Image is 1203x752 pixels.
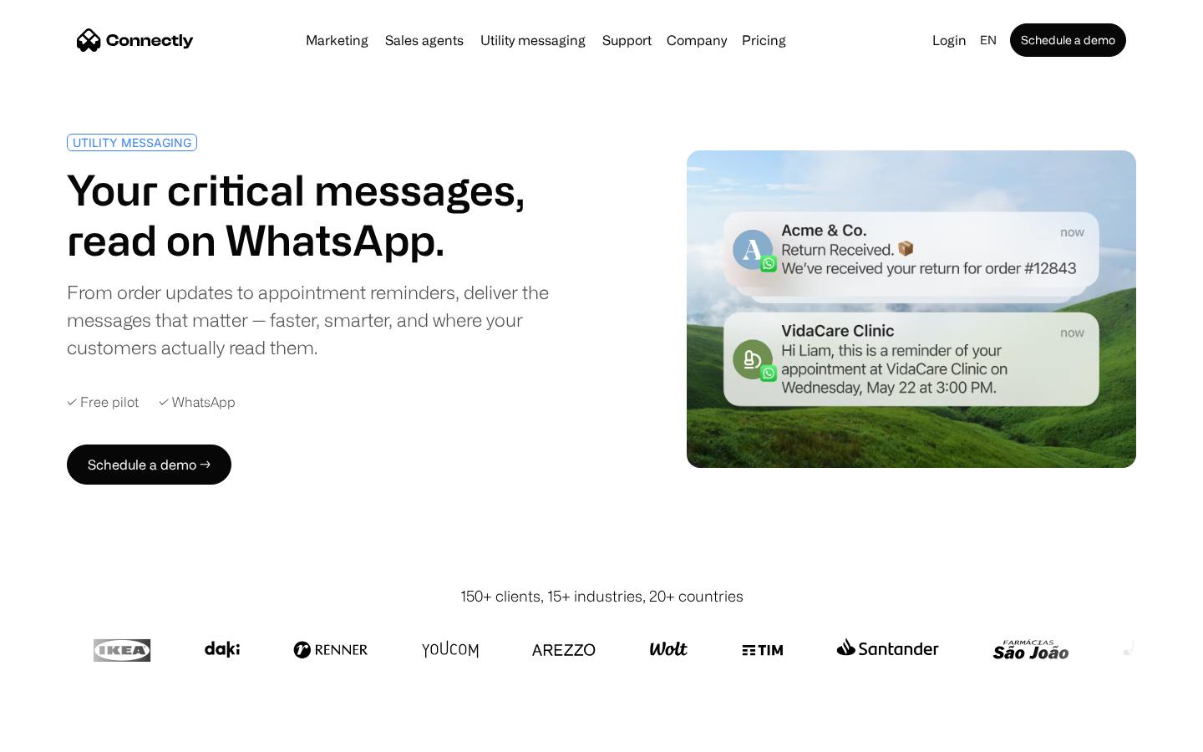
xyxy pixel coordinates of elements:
div: UTILITY MESSAGING [73,136,191,149]
div: Company [667,28,727,52]
div: From order updates to appointment reminders, deliver the messages that matter — faster, smarter, ... [67,278,595,361]
a: Utility messaging [474,33,592,47]
a: Schedule a demo [1010,23,1126,57]
aside: Language selected: English [17,721,100,746]
div: ✓ WhatsApp [159,394,236,410]
div: 150+ clients, 15+ industries, 20+ countries [460,585,744,607]
div: ✓ Free pilot [67,394,139,410]
a: Support [596,33,658,47]
a: Login [926,28,973,52]
a: Sales agents [378,33,470,47]
a: Pricing [735,33,793,47]
a: Marketing [299,33,375,47]
a: Schedule a demo → [67,445,231,485]
h1: Your critical messages, read on WhatsApp. [67,165,595,265]
div: en [980,28,997,52]
ul: Language list [33,723,100,746]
